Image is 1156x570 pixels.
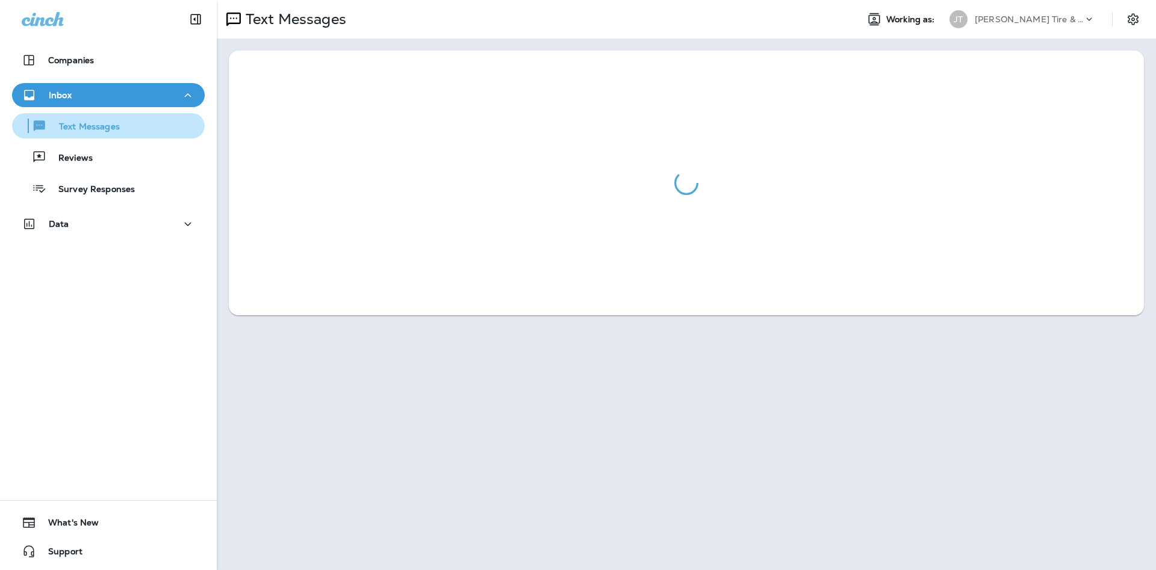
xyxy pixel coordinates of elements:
[36,518,99,532] span: What's New
[12,48,205,72] button: Companies
[975,14,1083,24] p: [PERSON_NAME] Tire & Auto
[12,176,205,201] button: Survey Responses
[1122,8,1144,30] button: Settings
[12,83,205,107] button: Inbox
[12,144,205,170] button: Reviews
[49,90,72,100] p: Inbox
[49,219,69,229] p: Data
[949,10,968,28] div: JT
[12,113,205,138] button: Text Messages
[48,55,94,65] p: Companies
[46,184,135,196] p: Survey Responses
[12,510,205,534] button: What's New
[36,547,82,561] span: Support
[12,539,205,563] button: Support
[179,7,213,31] button: Collapse Sidebar
[241,10,346,28] p: Text Messages
[12,212,205,236] button: Data
[886,14,937,25] span: Working as:
[47,122,120,133] p: Text Messages
[46,153,93,164] p: Reviews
